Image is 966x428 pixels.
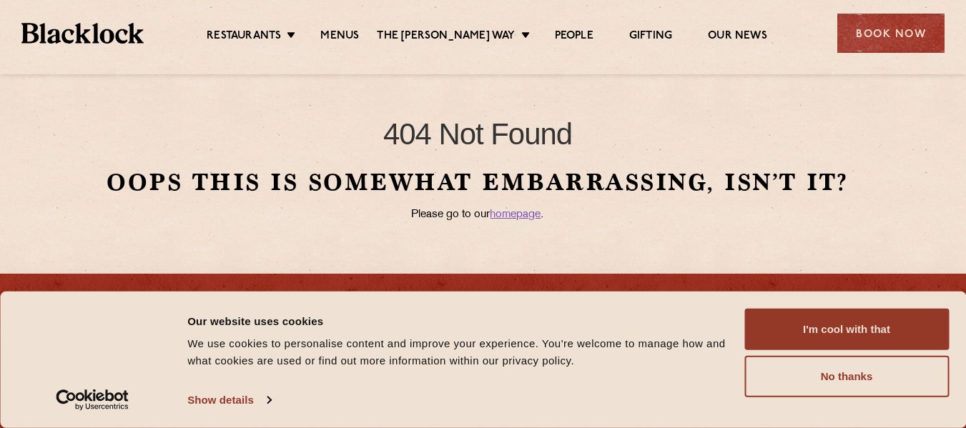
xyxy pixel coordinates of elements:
div: Our website uses cookies [187,312,728,329]
h1: 404 Not Found [59,116,897,153]
a: People [555,29,593,45]
a: Show details [187,389,270,411]
a: Restaurants [207,29,281,45]
a: Usercentrics Cookiebot - opens in a new window [30,389,155,411]
p: Please go to our . [59,209,897,221]
a: The [PERSON_NAME] Way [377,29,515,45]
button: No thanks [744,356,949,397]
a: Our News [708,29,767,45]
div: We use cookies to personalise content and improve your experience. You're welcome to manage how a... [187,335,728,369]
a: Menus [320,29,359,45]
a: Gifting [629,29,672,45]
div: Book Now [837,14,945,53]
button: I'm cool with that [744,309,949,350]
h2: Oops this is somewhat embarrassing, isn’t it? [59,169,897,196]
img: BL_Textured_Logo-footer-cropped.svg [21,23,144,44]
a: homepage [490,209,541,220]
